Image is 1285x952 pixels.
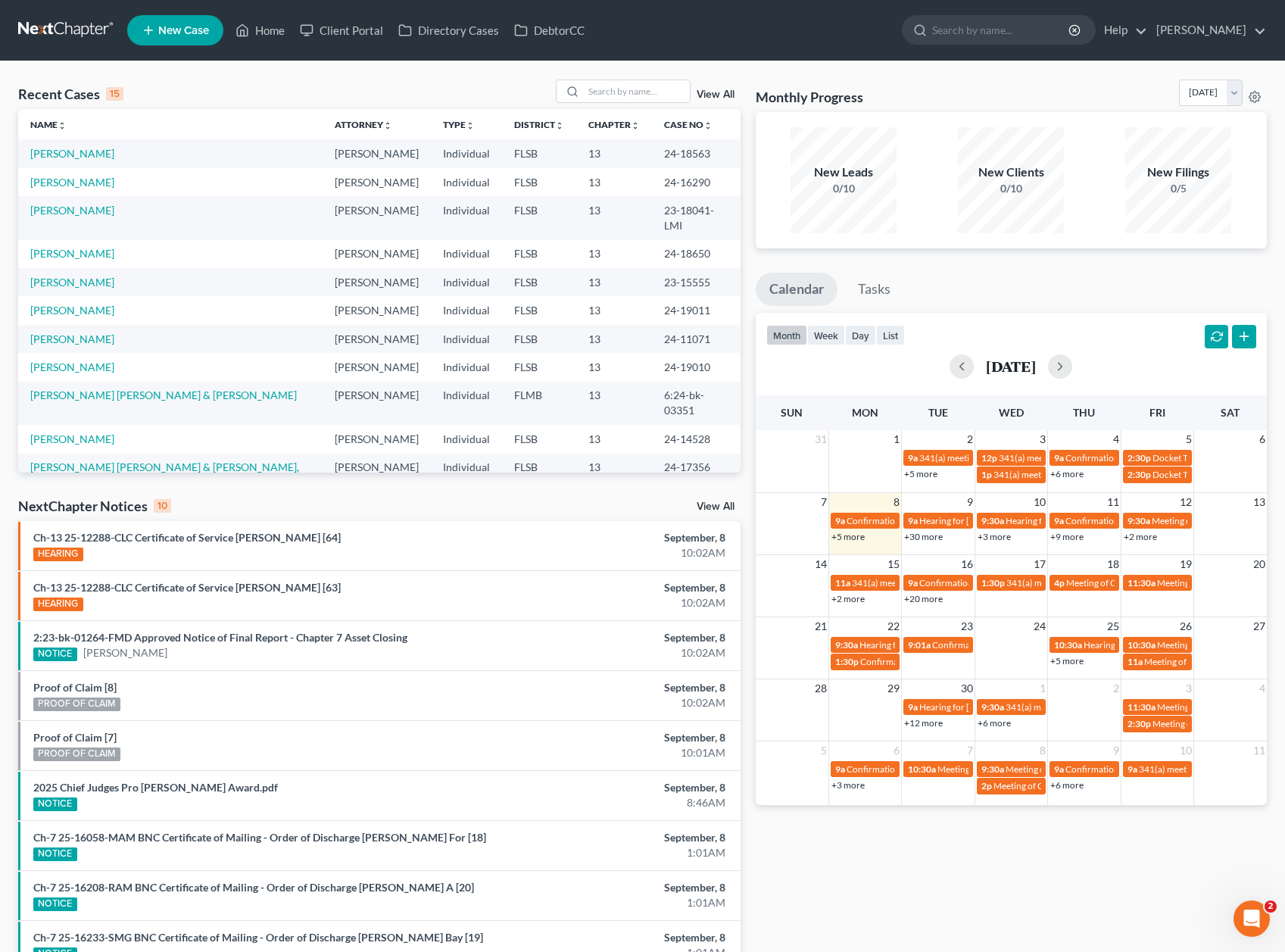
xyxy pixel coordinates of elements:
[756,273,837,306] a: Calendar
[1106,555,1121,573] span: 18
[819,493,828,511] span: 7
[1050,468,1084,479] a: +6 more
[908,577,918,588] span: 9a
[1054,763,1064,775] span: 9a
[831,593,865,604] a: +2 more
[1178,555,1193,573] span: 19
[1038,679,1047,698] span: 1
[965,741,975,760] span: 7
[1234,900,1270,937] iframe: Intercom live chat
[504,580,725,595] div: September, 8
[30,247,114,260] a: [PERSON_NAME]
[431,240,502,268] td: Individual
[33,931,483,944] a: Ch-7 25-16233-SMG BNC Certificate of Mailing - Order of Discharge [PERSON_NAME] Bay [19]
[981,763,1004,775] span: 9:30a
[30,147,114,160] a: [PERSON_NAME]
[33,648,77,661] div: NOTICE
[504,895,725,910] div: 1:01AM
[1127,718,1151,729] span: 2:30p
[981,701,1004,713] span: 9:30a
[431,139,502,167] td: Individual
[1124,531,1157,542] a: +2 more
[959,617,975,635] span: 23
[33,698,120,711] div: PROOF OF CLAIM
[158,25,209,36] span: New Case
[993,469,1229,480] span: 341(a) meeting for [PERSON_NAME] and [PERSON_NAME]
[981,452,997,464] span: 12p
[958,181,1064,196] div: 0/10
[504,880,725,895] div: September, 8
[33,681,117,694] a: Proof of Claim [8]
[904,717,943,729] a: +12 more
[904,531,943,542] a: +30 more
[33,781,278,794] a: 2025 Chief Judges Pro [PERSON_NAME] Award.pdf
[502,168,576,196] td: FLSB
[1054,452,1064,464] span: 9a
[1032,555,1047,573] span: 17
[652,268,741,296] td: 23-15555
[835,656,859,667] span: 1:30p
[323,382,431,425] td: [PERSON_NAME]
[1252,741,1267,760] span: 11
[908,452,918,464] span: 9a
[33,831,486,844] a: Ch-7 25-16058-MAM BNC Certificate of Mailing - Order of Discharge [PERSON_NAME] For [18]
[756,88,863,106] h3: Monthly Progress
[1149,17,1266,44] a: [PERSON_NAME]
[323,196,431,239] td: [PERSON_NAME]
[766,325,807,345] button: month
[30,304,114,317] a: [PERSON_NAME]
[33,548,83,561] div: HEARING
[847,515,1112,526] span: Confirmation Hearing for [PERSON_NAME][GEOGRAPHIC_DATA]
[886,555,901,573] span: 15
[584,80,690,102] input: Search by name...
[323,454,431,497] td: [PERSON_NAME]
[576,353,652,381] td: 13
[502,268,576,296] td: FLSB
[504,545,725,560] div: 10:02AM
[431,196,502,239] td: Individual
[431,325,502,353] td: Individual
[781,406,803,419] span: Sun
[33,731,117,744] a: Proof of Claim [7]
[33,748,120,761] div: PROOF OF CLAIM
[807,325,845,345] button: week
[58,121,67,130] i: unfold_more
[154,499,171,513] div: 10
[502,425,576,453] td: FLSB
[835,639,858,651] span: 9:30a
[919,701,1037,713] span: Hearing for [PERSON_NAME]
[904,468,937,479] a: +5 more
[576,325,652,353] td: 13
[30,389,297,401] a: [PERSON_NAME] [PERSON_NAME] & [PERSON_NAME]
[1252,555,1267,573] span: 20
[30,460,299,488] a: [PERSON_NAME] [PERSON_NAME] & [PERSON_NAME], [PERSON_NAME]
[978,717,1011,729] a: +6 more
[391,17,507,44] a: Directory Cases
[30,204,114,217] a: [PERSON_NAME]
[1006,763,1174,775] span: Meeting of Creditors for [PERSON_NAME]
[1066,577,1234,588] span: Meeting of Creditors for [PERSON_NAME]
[819,741,828,760] span: 5
[652,325,741,353] td: 24-11071
[576,425,652,453] td: 13
[919,515,1037,526] span: Hearing for [PERSON_NAME]
[1112,679,1121,698] span: 2
[504,930,725,945] div: September, 8
[1106,617,1121,635] span: 25
[981,515,1004,526] span: 9:30a
[504,795,725,810] div: 8:46AM
[928,406,948,419] span: Tue
[576,196,652,239] td: 13
[504,730,725,745] div: September, 8
[18,497,171,515] div: NextChapter Notices
[835,515,845,526] span: 9a
[664,119,713,130] a: Case Nounfold_more
[1258,430,1267,448] span: 6
[1112,741,1121,760] span: 9
[1006,577,1152,588] span: 341(a) meeting for [PERSON_NAME]
[1127,515,1150,526] span: 9:30a
[813,430,828,448] span: 31
[1065,763,1258,775] span: Confirmation Hearing for [PERSON_NAME] Pa'u
[932,16,1071,44] input: Search by name...
[30,361,114,373] a: [PERSON_NAME]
